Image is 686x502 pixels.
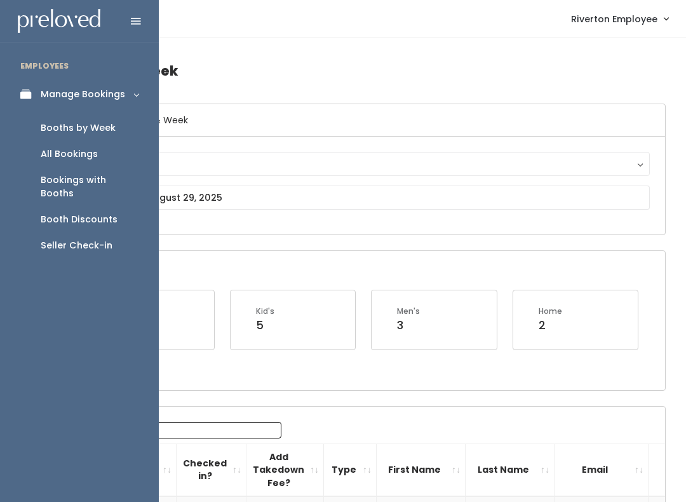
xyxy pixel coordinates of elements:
input: August 23 - August 29, 2025 [81,186,650,210]
div: Home [539,306,562,317]
th: Email: activate to sort column ascending [555,444,649,496]
a: Riverton Employee [558,5,681,32]
img: preloved logo [18,9,100,34]
div: Kid's [256,306,274,317]
h6: Select Location & Week [65,104,665,137]
div: Manage Bookings [41,88,125,101]
input: Search: [119,422,281,438]
div: 2 [539,317,562,334]
th: Add Takedown Fee?: activate to sort column ascending [246,444,324,496]
div: Seller Check-in [41,239,112,252]
button: Riverton [81,152,650,176]
h4: Booths by Week [65,53,666,88]
th: First Name: activate to sort column ascending [377,444,466,496]
div: Booths by Week [41,121,116,135]
div: Booth Discounts [41,213,118,226]
th: Checked in?: activate to sort column ascending [177,444,246,496]
th: Last Name: activate to sort column ascending [466,444,555,496]
div: 5 [256,317,274,334]
div: 3 [397,317,420,334]
div: All Bookings [41,147,98,161]
th: Type: activate to sort column ascending [324,444,377,496]
span: Riverton Employee [571,12,657,26]
div: Bookings with Booths [41,173,138,200]
div: Men's [397,306,420,317]
label: Search: [73,422,281,438]
div: Riverton [93,157,638,171]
